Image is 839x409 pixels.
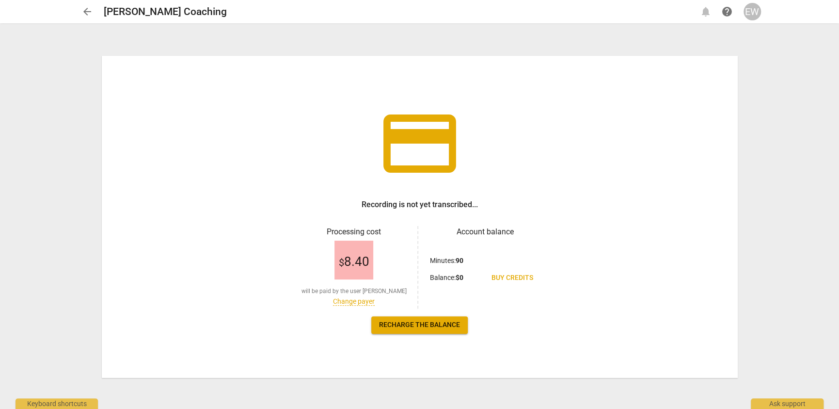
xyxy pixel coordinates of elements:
h3: Account balance [430,226,541,238]
b: $ 0 [456,274,463,281]
h3: Recording is not yet transcribed... [362,199,478,211]
p: Minutes : [430,256,463,266]
p: Balance : [430,273,463,283]
a: Help [718,3,736,20]
span: will be paid by the user [PERSON_NAME] [301,287,407,295]
h2: [PERSON_NAME] Coaching [104,6,227,18]
a: Buy credits [484,269,541,287]
span: 8.40 [339,255,369,269]
h3: Processing cost [299,226,410,238]
div: Ask support [751,398,823,409]
b: 90 [456,257,463,264]
a: Change payer [333,297,375,306]
span: $ [339,257,344,268]
span: arrow_back [81,6,93,17]
div: Keyboard shortcuts [16,398,98,409]
span: help [721,6,733,17]
span: Buy credits [491,273,533,283]
span: Recharge the balance [379,320,460,330]
button: EW [744,3,761,20]
span: credit_card [376,100,463,187]
a: Recharge the balance [371,316,468,334]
